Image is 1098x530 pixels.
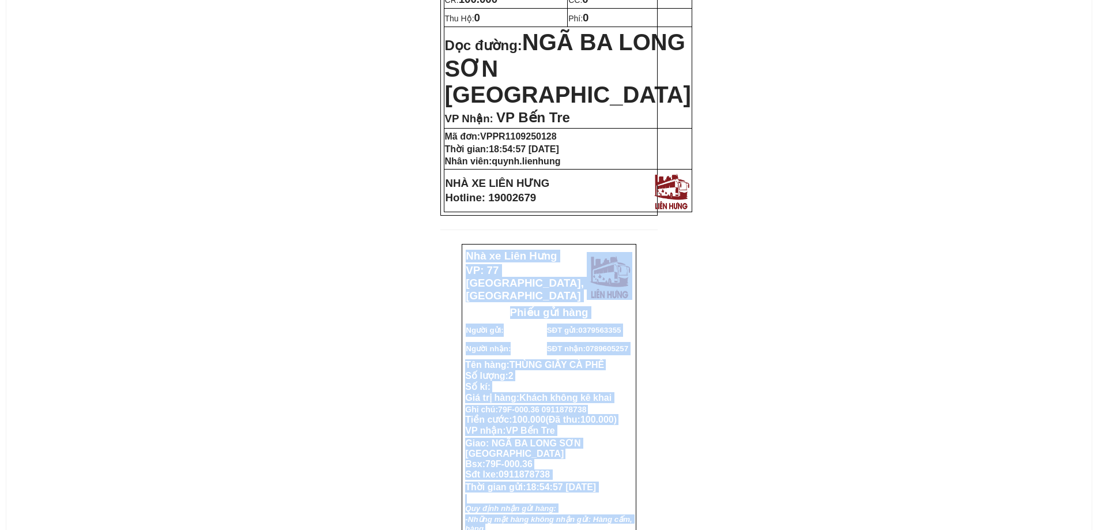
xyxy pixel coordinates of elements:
span: VP Nhận: [445,112,493,125]
span: 0911878738 [499,469,550,479]
strong: VP: 77 [GEOGRAPHIC_DATA], [GEOGRAPHIC_DATA] [466,264,584,302]
span: THÙNG GIẤY CÀ PHÊ [510,360,605,370]
span: Khách không kê khai [519,393,612,403]
strong: Thời gian: [445,144,559,154]
strong: Hotline: 19002679 [446,191,537,204]
strong: Số lượng: [465,371,513,381]
strong: Giá trị hàng: [465,393,612,403]
strong: Quy định nhận gửi hàng: [465,504,556,513]
strong: Sđt người nhận: [5,84,88,96]
strong: NHÀ XE LIÊN HƯNG [446,177,550,189]
strong: Phiếu gửi hàng [510,306,588,318]
strong: VP nhận: [465,426,554,435]
strong: Tiền cước: [465,415,617,424]
strong: Ghi chú: [465,405,586,414]
span: Thu Hộ: [445,14,480,23]
strong: Sđt lxe: [465,469,550,479]
span: NGÃ BA LONG SƠN [GEOGRAPHIC_DATA] [445,29,691,107]
strong: Số kí: [465,382,490,392]
strong: Nhân viên: [445,156,561,166]
strong: Mã đơn: [445,131,557,141]
img: logo [651,171,691,211]
strong: Nhà xe Liên Hưng [466,250,557,262]
strong: Tên hàng: [465,360,604,370]
span: 100.000) [580,415,617,424]
span: Giao: NGÃ BA LONG SƠN [GEOGRAPHIC_DATA] [465,438,580,458]
span: 79F-000.36 [485,459,533,469]
strong: Bsx: [465,459,533,469]
strong: Sđt: [5,28,23,38]
span: 0379563355 [578,326,621,334]
span: 2 [508,371,514,381]
strong: Người gửi: [466,326,503,334]
strong: Người nhận: [466,344,511,353]
strong: Dọc đường: [445,37,691,106]
span: 0789605257 [586,344,628,353]
strong: SĐT gửi: [547,326,621,334]
img: logo [587,252,632,300]
span: (Đã thu: [545,415,617,424]
strong: Văn phòng: [5,16,148,26]
span: Phí: [568,14,588,23]
span: 100.000 [512,415,546,424]
strong: Sđt người gửi: [5,58,78,70]
span: Thời gian gửi: [465,482,596,492]
span: VPPR1109250128 [480,131,557,141]
span: 0 [583,12,588,24]
strong: SĐT nhận: [547,344,628,353]
span: 18:54:57 [DATE] [489,144,559,154]
span: quynh.lienhung [492,156,560,166]
span: VP Bến Tre [505,426,554,435]
span: VP Bến Tre [496,110,570,125]
span: 0 [474,12,480,24]
span: 0379563355 [78,58,138,70]
span: 0789605257 [88,84,148,96]
span: VP [PERSON_NAME] [56,16,148,26]
span: 18:54:57 [DATE] [526,482,597,492]
span: 79F-000.36 0911878738 [498,405,586,414]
